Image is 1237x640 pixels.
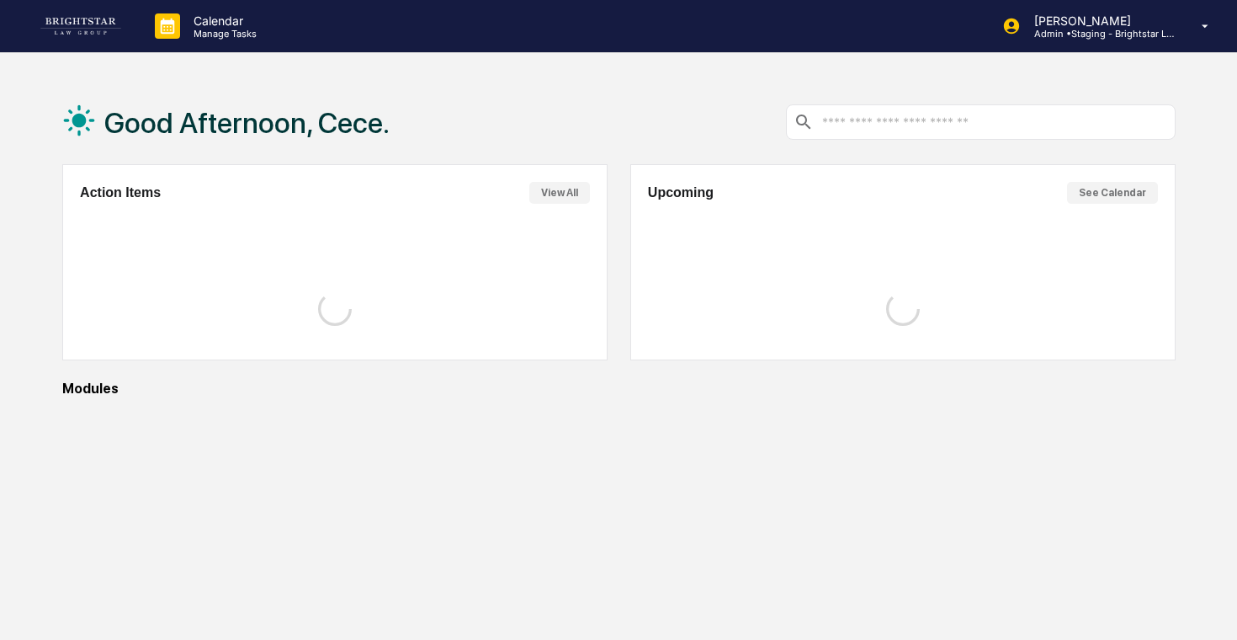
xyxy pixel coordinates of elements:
[1021,28,1177,40] p: Admin • Staging - Brightstar Law Group
[40,18,121,35] img: logo
[648,185,714,200] h2: Upcoming
[1067,182,1158,204] button: See Calendar
[180,13,265,28] p: Calendar
[104,106,390,140] h1: Good Afternoon, Cece.
[62,381,1176,397] div: Modules
[1021,13,1177,28] p: [PERSON_NAME]
[529,182,590,204] button: View All
[180,28,265,40] p: Manage Tasks
[80,185,161,200] h2: Action Items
